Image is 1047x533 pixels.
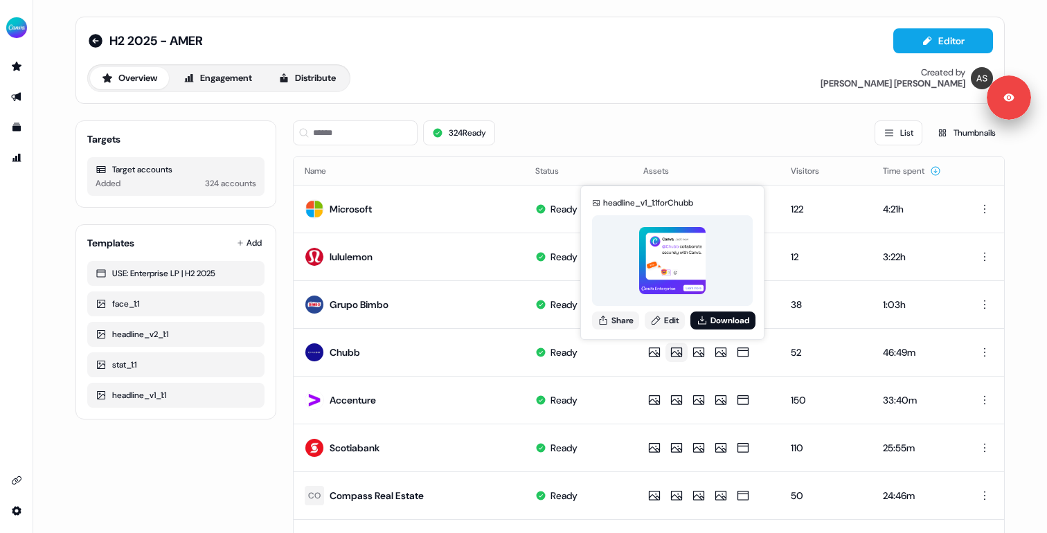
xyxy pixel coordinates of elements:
[6,55,28,78] a: Go to prospects
[205,177,256,190] div: 324 accounts
[645,311,685,329] a: Edit
[883,393,950,407] div: 33:40m
[6,86,28,108] a: Go to outbound experience
[551,250,578,264] div: Ready
[330,202,372,216] div: Microsoft
[330,489,424,503] div: Compass Real Estate
[971,67,993,89] img: Anna
[928,120,1005,145] button: Thumbnails
[551,345,578,359] div: Ready
[96,177,120,190] div: Added
[6,500,28,522] a: Go to integrations
[330,298,388,311] div: Grupo Bimbo
[921,67,965,78] div: Created by
[883,298,950,311] div: 1:03h
[87,132,120,146] div: Targets
[875,120,922,145] button: List
[551,441,578,455] div: Ready
[883,250,950,264] div: 3:22h
[821,78,965,89] div: [PERSON_NAME] [PERSON_NAME]
[639,227,706,294] img: asset preview
[330,250,373,264] div: lululemon
[883,345,950,359] div: 46:49m
[267,67,348,89] button: Distribute
[90,67,169,89] button: Overview
[893,35,993,50] a: Editor
[6,116,28,138] a: Go to templates
[883,489,950,503] div: 24:46m
[883,441,950,455] div: 25:55m
[791,250,861,264] div: 12
[96,358,256,372] div: stat_1:1
[87,236,134,250] div: Templates
[690,311,755,329] button: Download
[883,159,941,183] button: Time spent
[423,120,495,145] button: 324Ready
[535,159,575,183] button: Status
[234,233,265,253] button: Add
[551,298,578,311] div: Ready
[6,147,28,169] a: Go to attribution
[96,266,256,280] div: USE: Enterprise LP | H2 2025
[96,297,256,311] div: face_1:1
[109,33,203,49] span: H2 2025 - AMER
[330,441,379,455] div: Scotiabank
[172,67,264,89] button: Engagement
[6,469,28,491] a: Go to integrations
[791,345,861,359] div: 52
[305,159,343,183] button: Name
[308,489,321,503] div: CO
[791,393,861,407] div: 150
[330,393,376,407] div: Accenture
[551,393,578,407] div: Ready
[96,163,256,177] div: Target accounts
[551,489,578,503] div: Ready
[883,202,950,216] div: 4:21h
[791,489,861,503] div: 50
[893,28,993,53] button: Editor
[603,196,693,210] div: headline_v1_1:1 for Chubb
[632,157,780,185] th: Assets
[791,159,836,183] button: Visitors
[592,311,639,329] button: Share
[330,345,360,359] div: Chubb
[791,202,861,216] div: 122
[551,202,578,216] div: Ready
[791,298,861,311] div: 38
[791,441,861,455] div: 110
[96,388,256,402] div: headline_v1_1:1
[96,327,256,341] div: headline_v2_1:1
